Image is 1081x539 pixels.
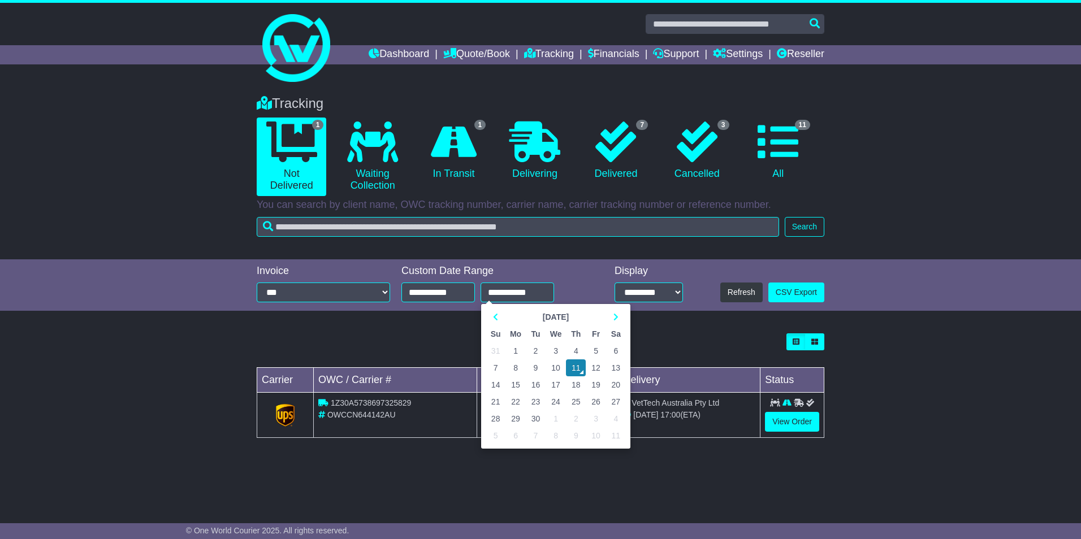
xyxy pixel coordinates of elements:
[566,359,586,376] td: 11
[524,45,574,64] a: Tracking
[419,118,488,184] a: 1 In Transit
[257,199,824,211] p: You can search by client name, OWC tracking number, carrier name, carrier tracking number or refe...
[526,376,546,393] td: 16
[720,282,763,302] button: Refresh
[526,427,546,444] td: 7
[526,393,546,410] td: 23
[566,325,586,342] th: Th
[486,410,505,427] td: 28
[586,342,606,359] td: 5
[546,342,566,359] td: 3
[606,359,626,376] td: 13
[505,427,526,444] td: 6
[505,342,526,359] td: 1
[505,325,526,342] th: Mo
[586,359,606,376] td: 12
[526,410,546,427] td: 30
[474,120,486,130] span: 1
[331,398,411,407] span: 1Z30A5738697325829
[276,404,295,427] img: GetCarrierServiceLogo
[505,393,526,410] td: 22
[257,118,326,196] a: 1 Not Delivered
[588,45,639,64] a: Financials
[526,342,546,359] td: 2
[486,359,505,376] td: 7
[443,45,510,64] a: Quote/Book
[477,368,619,393] td: Pickup
[566,393,586,410] td: 25
[606,325,626,342] th: Sa
[505,308,606,325] th: Select Month
[566,427,586,444] td: 9
[500,118,569,184] a: Delivering
[581,118,651,184] a: 7 Delivered
[401,265,583,277] div: Custom Date Range
[662,118,732,184] a: 3 Cancelled
[566,410,586,427] td: 2
[768,282,824,302] a: CSV Export
[312,120,324,130] span: 1
[338,118,407,196] a: Waiting Collection
[606,376,626,393] td: 20
[606,410,626,427] td: 4
[586,376,606,393] td: 19
[765,412,819,432] a: View Order
[606,393,626,410] td: 27
[566,376,586,393] td: 18
[633,410,658,419] span: [DATE]
[619,368,760,393] td: Delivery
[486,393,505,410] td: 21
[486,342,505,359] td: 31
[546,325,566,342] th: We
[713,45,763,64] a: Settings
[717,120,729,130] span: 3
[615,265,683,277] div: Display
[486,325,505,342] th: Su
[785,217,824,237] button: Search
[760,368,824,393] td: Status
[636,120,648,130] span: 7
[546,410,566,427] td: 1
[660,410,680,419] span: 17:00
[586,325,606,342] th: Fr
[623,409,755,421] div: (ETA)
[606,427,626,444] td: 11
[314,368,477,393] td: OWC / Carrier #
[653,45,699,64] a: Support
[546,427,566,444] td: 8
[566,342,586,359] td: 4
[632,398,719,407] span: VetTech Australia Pty Ltd
[251,95,830,112] div: Tracking
[586,410,606,427] td: 3
[526,325,546,342] th: Tu
[526,359,546,376] td: 9
[795,120,810,130] span: 11
[505,359,526,376] td: 8
[777,45,824,64] a: Reseller
[586,393,606,410] td: 26
[586,427,606,444] td: 10
[546,376,566,393] td: 17
[505,376,526,393] td: 15
[186,526,349,535] span: © One World Courier 2025. All rights reserved.
[606,342,626,359] td: 6
[505,410,526,427] td: 29
[486,427,505,444] td: 5
[257,265,390,277] div: Invoice
[257,368,314,393] td: Carrier
[546,393,566,410] td: 24
[743,118,813,184] a: 11 All
[546,359,566,376] td: 10
[327,410,396,419] span: OWCCN644142AU
[369,45,429,64] a: Dashboard
[486,376,505,393] td: 14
